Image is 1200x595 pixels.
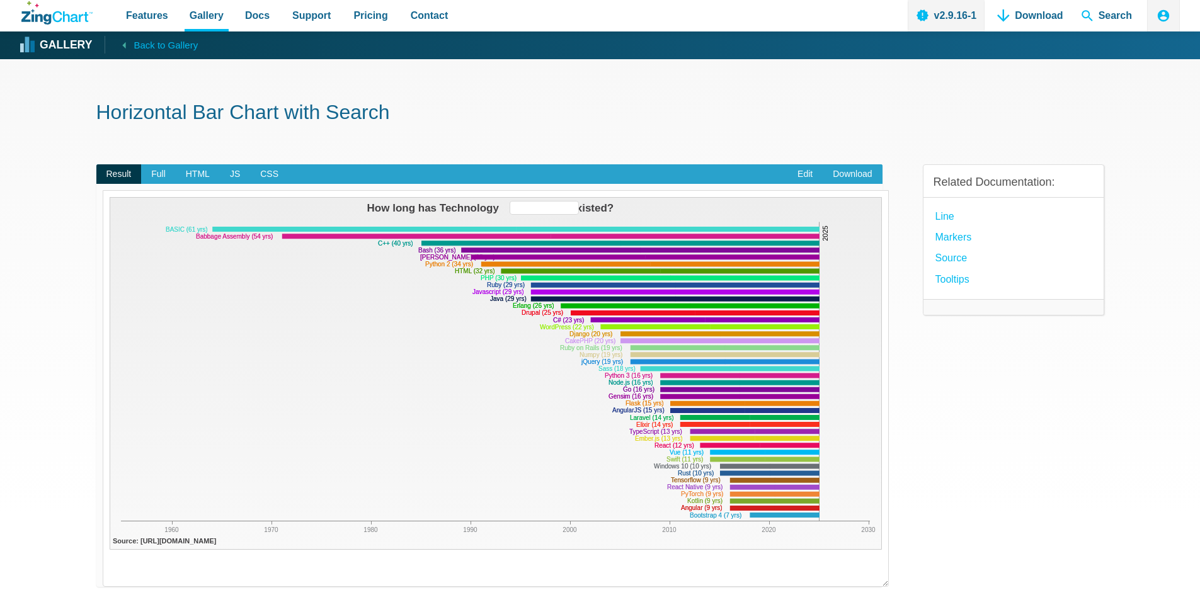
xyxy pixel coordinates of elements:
tspan: 2025 [821,226,829,241]
span: HTML [176,164,220,184]
a: Line [935,208,954,225]
span: Full [141,164,176,184]
span: Support [292,7,331,24]
span: Result [96,164,142,184]
tspan: 2030 [861,526,876,533]
span: Back to Gallery [134,37,198,54]
span: JS [220,164,250,184]
a: Gallery [21,36,92,55]
span: Gallery [190,7,224,24]
span: Docs [245,7,270,24]
tspan: 2020 [762,526,776,533]
span: Pricing [353,7,387,24]
span: Contact [411,7,449,24]
strong: Gallery [40,40,92,51]
a: Tooltips [935,271,969,288]
a: Back to Gallery [105,36,198,54]
h3: Related Documentation: [934,175,1094,190]
a: source [935,249,968,266]
h1: Horizontal Bar Chart with Search [96,99,1104,128]
span: CSS [250,164,289,184]
a: Download [823,164,882,184]
a: Edit [787,164,823,184]
span: Features [126,7,168,24]
a: ZingChart Logo. Click to return to the homepage [21,1,93,25]
a: Markers [935,229,972,246]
